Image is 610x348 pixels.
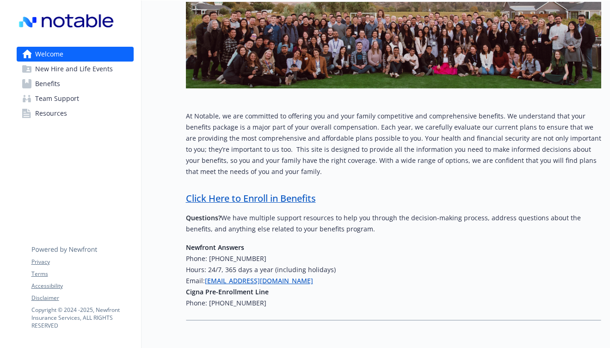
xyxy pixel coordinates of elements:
p: At Notable, we are committed to offering you and your family competitive and comprehensive benefi... [186,111,601,177]
a: Accessibility [31,282,133,290]
span: Welcome [35,47,63,62]
a: Welcome [17,47,134,62]
span: New Hire and Life Events [35,62,113,76]
a: Privacy [31,258,133,266]
span: Benefits [35,76,60,91]
a: Click Here to Enroll in Benefits [186,192,316,205]
h6: Phone: [PHONE_NUMBER] [186,298,601,309]
span: Team Support [35,91,79,106]
a: Team Support [17,91,134,106]
a: [EMAIL_ADDRESS][DOMAIN_NAME] [205,276,313,285]
h6: Email: [186,275,601,286]
span: Resources [35,106,67,121]
strong: Questions? [186,213,221,222]
img: overview page banner [186,2,601,88]
p: We have multiple support resources to help you through the decision-making process, address quest... [186,212,601,235]
h6: Phone: [PHONE_NUMBER] [186,253,601,264]
a: Resources [17,106,134,121]
a: Benefits [17,76,134,91]
strong: Cigna Pre-Enrollment Line [186,287,269,296]
a: New Hire and Life Events [17,62,134,76]
strong: Newfront Answers [186,243,244,252]
a: Terms [31,270,133,278]
h6: Hours: 24/7, 365 days a year (including holidays)​ [186,264,601,275]
a: Disclaimer [31,294,133,302]
p: Copyright © 2024 - 2025 , Newfront Insurance Services, ALL RIGHTS RESERVED [31,306,133,329]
